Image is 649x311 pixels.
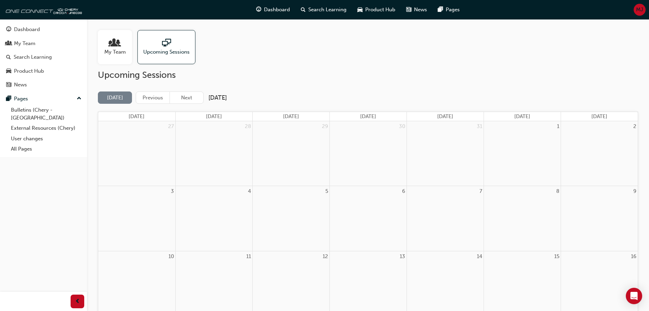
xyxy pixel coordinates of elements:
a: Tuesday [282,112,300,121]
span: [DATE] [283,113,299,119]
div: Product Hub [14,67,44,75]
td: July 29, 2025 [252,121,329,186]
span: prev-icon [75,297,80,306]
td: July 27, 2025 [98,121,175,186]
a: news-iconNews [401,3,432,17]
a: August 16, 2025 [630,251,638,262]
a: Sunday [127,112,146,121]
span: car-icon [357,5,363,14]
span: search-icon [6,54,11,60]
a: All Pages [8,144,84,154]
a: July 31, 2025 [475,121,484,132]
span: pages-icon [6,96,11,102]
a: August 12, 2025 [321,251,329,262]
span: pages-icon [438,5,443,14]
span: search-icon [301,5,306,14]
span: up-icon [77,94,82,103]
a: Search Learning [3,51,84,63]
a: My Team [98,30,137,64]
a: Saturday [590,112,609,121]
td: August 6, 2025 [329,186,407,251]
span: car-icon [6,68,11,74]
button: Next [169,91,204,104]
span: guage-icon [256,5,261,14]
span: news-icon [6,82,11,88]
a: August 2, 2025 [632,121,638,132]
a: August 9, 2025 [632,186,638,197]
span: [DATE] [591,113,607,119]
button: DashboardMy TeamSearch LearningProduct HubNews [3,22,84,93]
span: sessionType_ONLINE_URL-icon [162,39,171,48]
span: [DATE] [129,113,145,119]
a: Upcoming Sessions [137,30,201,64]
a: pages-iconPages [432,3,465,17]
a: July 30, 2025 [398,121,407,132]
a: August 15, 2025 [553,251,561,262]
span: News [414,6,427,14]
a: August 14, 2025 [475,251,484,262]
a: Monday [205,112,223,121]
a: Friday [513,112,532,121]
td: August 8, 2025 [484,186,561,251]
span: Product Hub [365,6,395,14]
button: Previous [136,91,170,104]
span: Upcoming Sessions [143,48,190,56]
a: July 27, 2025 [167,121,175,132]
a: July 28, 2025 [244,121,252,132]
a: guage-iconDashboard [251,3,295,17]
a: Product Hub [3,65,84,77]
a: News [3,79,84,91]
h2: [DATE] [208,94,227,102]
span: people-icon [110,39,119,48]
button: Pages [3,93,84,105]
img: oneconnect [3,3,82,16]
a: August 5, 2025 [324,186,329,197]
span: My Team [104,48,126,56]
a: July 29, 2025 [321,121,329,132]
span: [DATE] [206,113,222,119]
span: [DATE] [514,113,530,119]
a: August 13, 2025 [398,251,407,262]
td: August 1, 2025 [484,121,561,186]
td: July 30, 2025 [329,121,407,186]
span: people-icon [6,41,11,47]
a: Thursday [436,112,455,121]
td: August 9, 2025 [561,186,638,251]
span: news-icon [406,5,411,14]
a: Dashboard [3,23,84,36]
a: August 10, 2025 [167,251,175,262]
span: guage-icon [6,27,11,33]
div: Open Intercom Messenger [626,288,642,304]
a: August 3, 2025 [169,186,175,197]
a: August 11, 2025 [245,251,252,262]
a: User changes [8,133,84,144]
div: Search Learning [14,53,52,61]
a: August 7, 2025 [478,186,484,197]
h2: Upcoming Sessions [98,70,638,81]
span: [DATE] [360,113,376,119]
a: Bulletins (Chery - [GEOGRAPHIC_DATA]) [8,105,84,123]
a: My Team [3,37,84,50]
a: car-iconProduct Hub [352,3,401,17]
a: search-iconSearch Learning [295,3,352,17]
button: MJ [634,4,646,16]
div: News [14,81,27,89]
td: July 28, 2025 [175,121,252,186]
td: August 2, 2025 [561,121,638,186]
span: Dashboard [264,6,290,14]
div: My Team [14,40,35,47]
td: August 3, 2025 [98,186,175,251]
a: August 4, 2025 [247,186,252,197]
span: Pages [446,6,460,14]
td: August 5, 2025 [252,186,329,251]
a: Wednesday [359,112,378,121]
td: August 4, 2025 [175,186,252,251]
button: [DATE] [98,91,132,104]
span: Search Learning [308,6,346,14]
span: MJ [636,6,643,14]
div: Pages [14,95,28,103]
td: July 31, 2025 [407,121,484,186]
div: Dashboard [14,26,40,33]
a: External Resources (Chery) [8,123,84,133]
